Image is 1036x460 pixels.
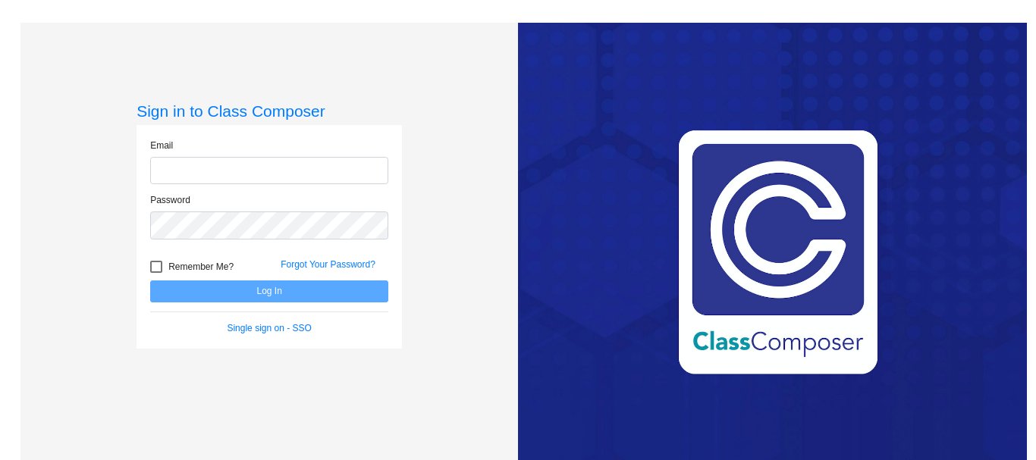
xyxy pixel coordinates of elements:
[150,280,388,302] button: Log In
[168,258,234,276] span: Remember Me?
[150,193,190,207] label: Password
[137,102,402,120] h3: Sign in to Class Composer
[227,323,311,333] a: Single sign on - SSO
[281,259,375,270] a: Forgot Your Password?
[150,139,173,152] label: Email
